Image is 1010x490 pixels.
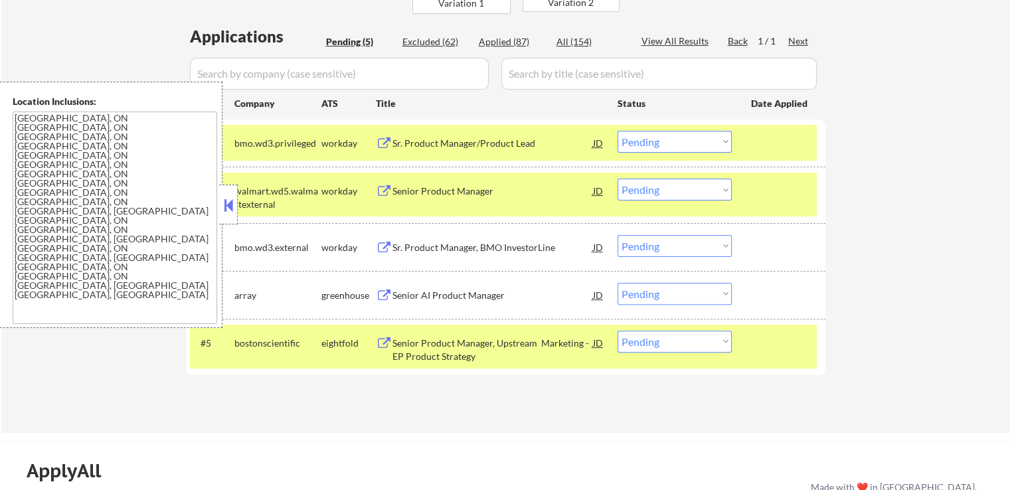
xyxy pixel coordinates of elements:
div: JD [592,179,605,203]
div: #5 [201,337,224,350]
div: Company [234,97,321,110]
div: bostonscientific [234,337,321,350]
div: JD [592,131,605,155]
div: workday [321,137,376,150]
div: walmart.wd5.walmartexternal [234,185,321,210]
div: Senior Product Manager, Upstream Marketing - EP Product Strategy [392,337,593,363]
div: ATS [321,97,376,110]
div: Senior AI Product Manager [392,289,593,302]
div: Applied (87) [479,35,545,48]
div: JD [592,331,605,355]
div: Back [728,35,749,48]
div: bmo.wd3.privileged [234,137,321,150]
div: Next [788,35,809,48]
div: Sr. Product Manager, BMO InvestorLine [392,241,593,254]
div: All (154) [556,35,623,48]
div: array [234,289,321,302]
div: Applications [190,29,321,44]
div: Status [618,91,732,115]
div: Title [376,97,605,110]
div: Senior Product Manager [392,185,593,198]
div: 1 / 1 [758,35,788,48]
input: Search by title (case sensitive) [501,58,817,90]
div: ApplyAll [27,459,116,482]
div: bmo.wd3.external [234,241,321,254]
div: JD [592,235,605,259]
div: eightfold [321,337,376,350]
input: Search by company (case sensitive) [190,58,489,90]
div: workday [321,185,376,198]
div: JD [592,283,605,307]
div: Date Applied [751,97,809,110]
div: View All Results [641,35,713,48]
div: greenhouse [321,289,376,302]
div: Pending (5) [326,35,392,48]
div: Location Inclusions: [13,95,217,108]
div: workday [321,241,376,254]
div: Excluded (62) [402,35,469,48]
div: Sr. Product Manager/Product Lead [392,137,593,150]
